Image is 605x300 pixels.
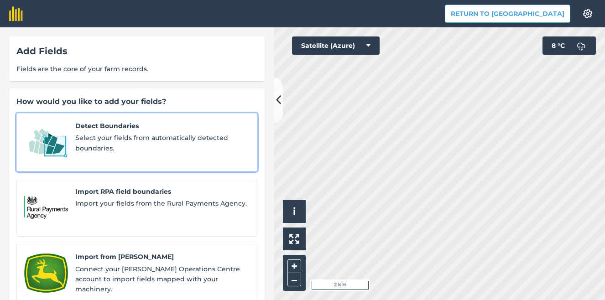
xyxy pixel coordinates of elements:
[75,133,250,153] span: Select your fields from automatically detected boundaries.
[16,179,257,237] a: Import RPA field boundariesImport RPA field boundariesImport your fields from the Rural Payments ...
[287,259,301,273] button: +
[445,5,570,23] button: Return to [GEOGRAPHIC_DATA]
[16,44,257,58] div: Add Fields
[16,113,257,171] a: Detect BoundariesDetect BoundariesSelect your fields from automatically detected boundaries.
[75,198,250,208] span: Import your fields from the Rural Payments Agency.
[292,36,380,55] button: Satellite (Azure)
[572,36,590,55] img: svg+xml;base64,PD94bWwgdmVyc2lvbj0iMS4wIiBlbmNvZGluZz0idXRmLTgiPz4KPCEtLSBHZW5lcmF0b3I6IEFkb2JlIE...
[293,206,296,217] span: i
[289,234,299,244] img: Four arrows, one pointing top left, one top right, one bottom right and the last bottom left
[75,264,250,295] span: Connect your [PERSON_NAME] Operations Centre account to import fields mapped with your machinery.
[9,6,23,21] img: fieldmargin Logo
[582,9,593,18] img: A cog icon
[16,96,257,108] div: How would you like to add your fields?
[75,186,250,197] span: Import RPA field boundaries
[24,186,68,229] img: Import RPA field boundaries
[283,200,306,223] button: i
[552,36,565,55] span: 8 ° C
[287,273,301,286] button: –
[75,121,250,131] span: Detect Boundaries
[542,36,596,55] button: 8 °C
[24,252,68,295] img: Import from John Deere
[24,121,68,164] img: Detect Boundaries
[75,252,250,262] span: Import from [PERSON_NAME]
[16,64,257,74] span: Fields are the core of your farm records.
